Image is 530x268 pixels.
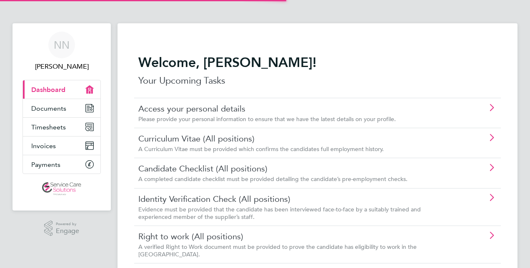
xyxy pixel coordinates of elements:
a: Documents [23,99,100,117]
span: Powered by [56,221,79,228]
a: Dashboard [23,80,100,99]
a: Go to home page [22,182,101,196]
nav: Main navigation [12,23,111,211]
span: Please provide your personal information to ensure that we have the latest details on your profile. [138,115,396,123]
span: A verified Right to Work document must be provided to prove the candidate has eligibility to work... [138,243,417,258]
span: Nicole Nyamwiza [22,62,101,72]
a: Curriculum Vitae (All positions) [138,133,450,144]
img: servicecare-logo-retina.png [42,182,81,196]
span: Invoices [31,142,56,150]
a: Right to work (All positions) [138,231,450,242]
span: Documents [31,104,66,112]
span: Evidence must be provided that the candidate has been interviewed face-to-face by a suitably trai... [138,206,421,221]
a: Powered byEngage [44,221,80,236]
span: A Curriculum Vitae must be provided which confirms the candidates full employment history. [138,145,384,153]
a: Payments [23,155,100,174]
span: Payments [31,161,60,169]
a: Access your personal details [138,103,450,114]
a: Identity Verification Check (All positions) [138,194,450,204]
span: Timesheets [31,123,66,131]
p: Your Upcoming Tasks [138,74,497,87]
h2: Welcome, [PERSON_NAME]! [138,54,497,71]
span: Dashboard [31,86,65,94]
a: Invoices [23,136,100,155]
span: Engage [56,228,79,235]
a: Timesheets [23,118,100,136]
span: NN [54,40,70,50]
span: A completed candidate checklist must be provided detailing the candidate’s pre-employment checks. [138,175,407,183]
a: NN[PERSON_NAME] [22,32,101,72]
a: Candidate Checklist (All positions) [138,163,450,174]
